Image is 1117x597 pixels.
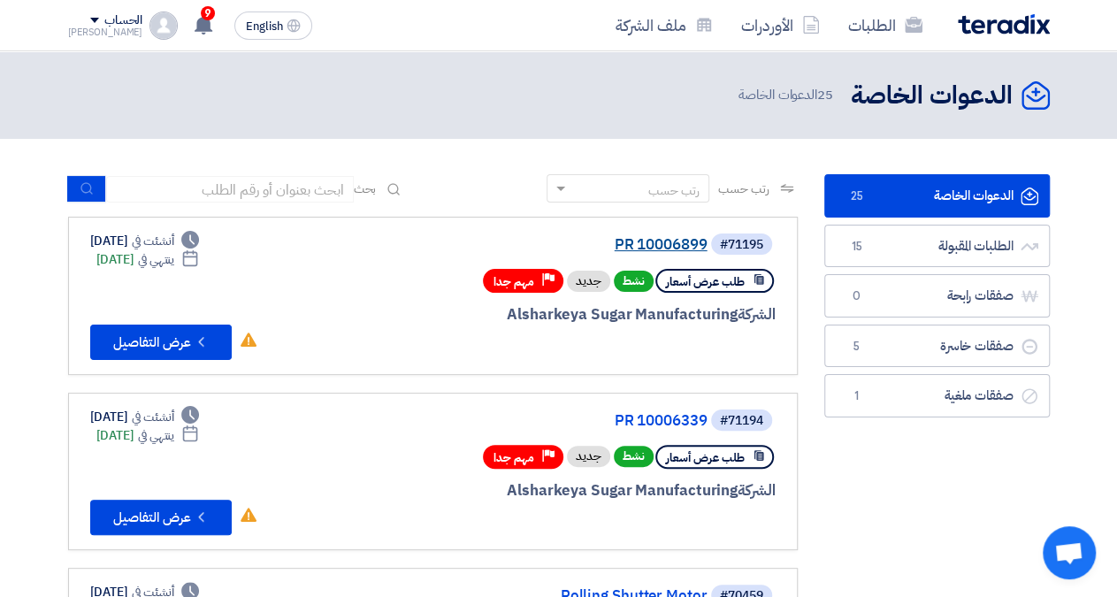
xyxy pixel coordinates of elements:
[106,176,354,203] input: ابحث بعنوان أو رقم الطلب
[824,325,1050,368] a: صفقات خاسرة5
[851,79,1013,113] h2: الدعوات الخاصة
[350,479,776,502] div: Alsharkeya Sugar Manufacturing
[350,303,776,326] div: Alsharkeya Sugar Manufacturing
[354,413,708,429] a: PR 10006339
[493,449,534,466] span: مهم جدا
[601,4,727,46] a: ملف الشركة
[824,174,1050,218] a: الدعوات الخاصة25
[96,250,200,269] div: [DATE]
[354,237,708,253] a: PR 10006899
[234,11,312,40] button: English
[718,180,769,198] span: رتب حسب
[738,85,836,105] span: الدعوات الخاصة
[493,273,534,290] span: مهم جدا
[846,238,868,256] span: 15
[614,446,654,467] span: نشط
[824,374,1050,417] a: صفقات ملغية1
[246,20,283,33] span: English
[614,271,654,292] span: نشط
[846,287,868,305] span: 0
[824,225,1050,268] a: الطلبات المقبولة15
[824,274,1050,318] a: صفقات رابحة0
[132,408,174,426] span: أنشئت في
[90,500,232,535] button: عرض التفاصيل
[958,14,1050,34] img: Teradix logo
[846,338,868,356] span: 5
[138,426,174,445] span: ينتهي في
[738,479,776,501] span: الشركة
[567,446,610,467] div: جديد
[138,250,174,269] span: ينتهي في
[90,232,200,250] div: [DATE]
[90,325,232,360] button: عرض التفاصيل
[666,273,745,290] span: طلب عرض أسعار
[68,27,143,37] div: [PERSON_NAME]
[567,271,610,292] div: جديد
[132,232,174,250] span: أنشئت في
[1043,526,1096,579] a: Open chat
[720,415,763,427] div: #71194
[834,4,937,46] a: الطلبات
[90,408,200,426] div: [DATE]
[666,449,745,466] span: طلب عرض أسعار
[648,181,700,200] div: رتب حسب
[720,239,763,251] div: #71195
[738,303,776,325] span: الشركة
[96,426,200,445] div: [DATE]
[104,13,142,28] div: الحساب
[846,387,868,405] span: 1
[846,188,868,205] span: 25
[727,4,834,46] a: الأوردرات
[149,11,178,40] img: profile_test.png
[354,180,377,198] span: بحث
[817,85,833,104] span: 25
[201,6,215,20] span: 9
